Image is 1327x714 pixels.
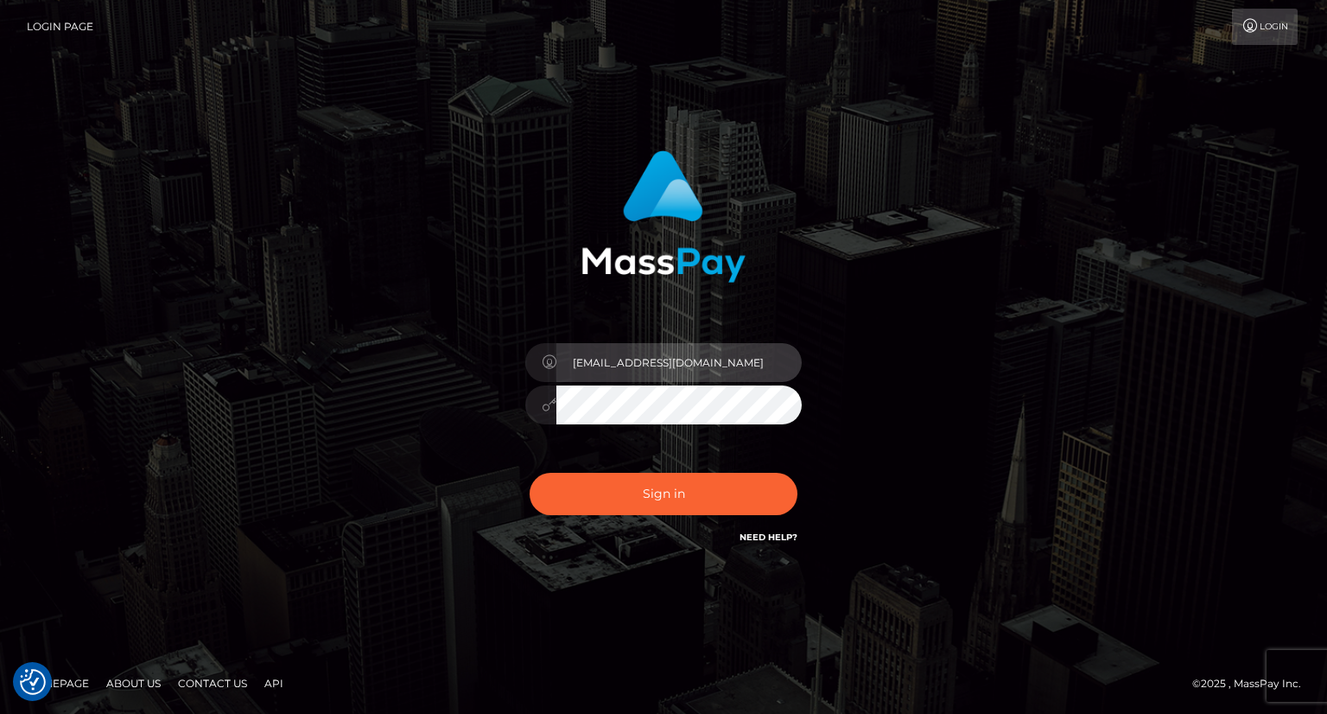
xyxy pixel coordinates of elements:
a: Login Page [27,9,93,45]
a: Contact Us [171,670,254,697]
input: Username... [556,343,802,382]
a: Need Help? [740,532,797,543]
a: About Us [99,670,168,697]
div: © 2025 , MassPay Inc. [1192,674,1314,693]
button: Sign in [530,473,797,515]
a: Homepage [19,670,96,697]
button: Consent Preferences [20,669,46,695]
a: Login [1232,9,1298,45]
img: MassPay Login [581,150,746,283]
a: API [257,670,290,697]
img: Revisit consent button [20,669,46,695]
